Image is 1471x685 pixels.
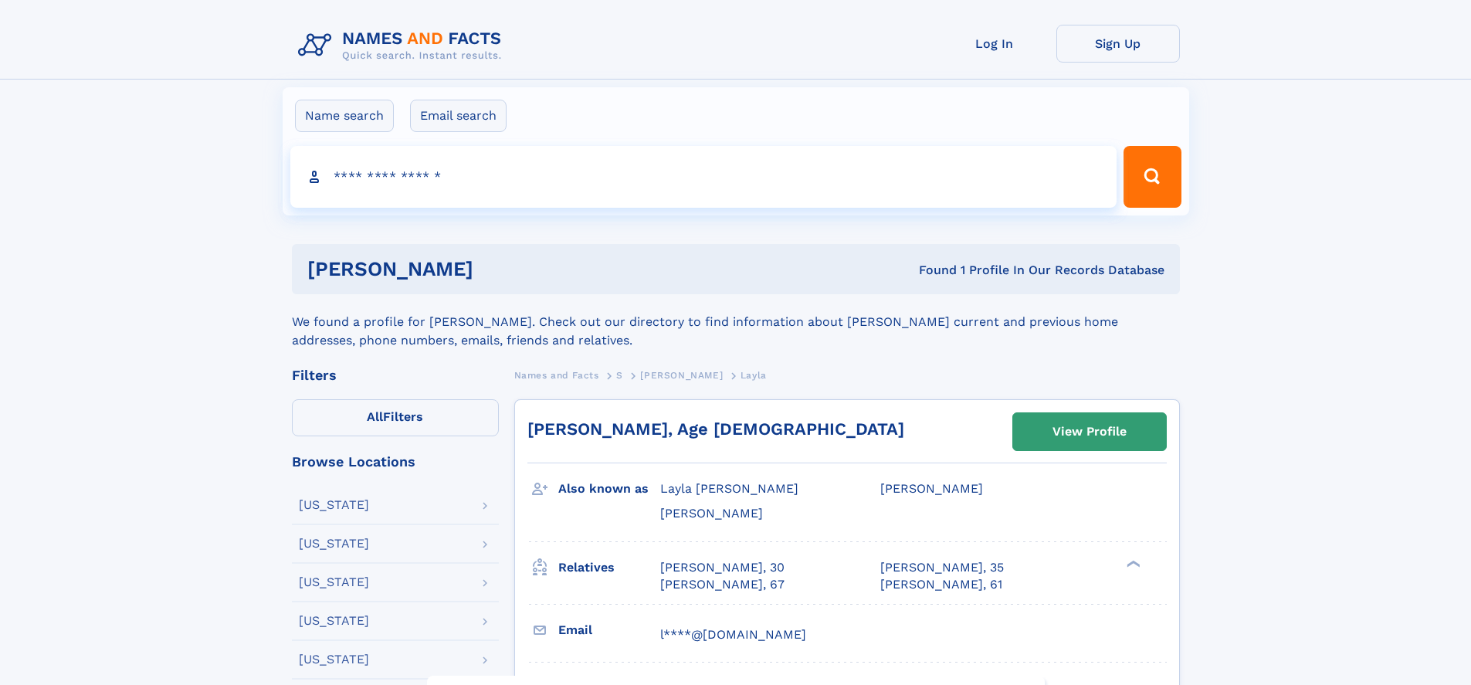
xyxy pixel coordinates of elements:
[880,576,1002,593] a: [PERSON_NAME], 61
[1124,146,1181,208] button: Search Button
[741,370,767,381] span: Layla
[640,370,723,381] span: [PERSON_NAME]
[299,653,369,666] div: [US_STATE]
[410,100,507,132] label: Email search
[558,554,660,581] h3: Relatives
[299,537,369,550] div: [US_STATE]
[660,506,763,521] span: [PERSON_NAME]
[558,476,660,502] h3: Also known as
[514,365,599,385] a: Names and Facts
[1013,413,1166,450] a: View Profile
[1052,414,1127,449] div: View Profile
[933,25,1056,63] a: Log In
[660,576,785,593] a: [PERSON_NAME], 67
[527,419,904,439] a: [PERSON_NAME], Age [DEMOGRAPHIC_DATA]
[880,481,983,496] span: [PERSON_NAME]
[1123,558,1141,568] div: ❯
[660,481,798,496] span: Layla [PERSON_NAME]
[367,409,383,424] span: All
[880,559,1004,576] a: [PERSON_NAME], 35
[290,146,1117,208] input: search input
[660,559,785,576] a: [PERSON_NAME], 30
[292,399,499,436] label: Filters
[616,370,623,381] span: S
[307,259,697,279] h1: [PERSON_NAME]
[616,365,623,385] a: S
[696,262,1164,279] div: Found 1 Profile In Our Records Database
[295,100,394,132] label: Name search
[558,617,660,643] h3: Email
[292,455,499,469] div: Browse Locations
[299,576,369,588] div: [US_STATE]
[292,25,514,66] img: Logo Names and Facts
[299,499,369,511] div: [US_STATE]
[1056,25,1180,63] a: Sign Up
[640,365,723,385] a: [PERSON_NAME]
[299,615,369,627] div: [US_STATE]
[292,294,1180,350] div: We found a profile for [PERSON_NAME]. Check out our directory to find information about [PERSON_N...
[292,368,499,382] div: Filters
